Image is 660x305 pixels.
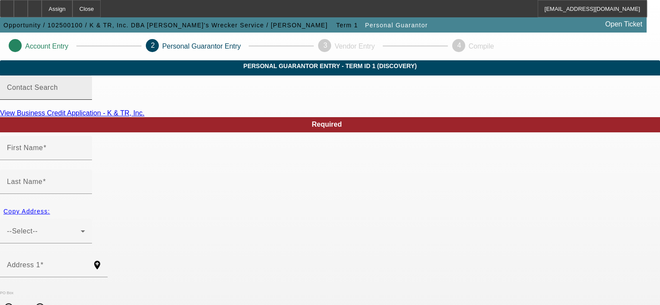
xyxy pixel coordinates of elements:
span: Personal Guarantor Entry - Term ID 1 (Discovery) [7,62,653,69]
span: Required [312,121,341,128]
mat-label: Last Name [7,178,43,185]
span: --Select-- [7,227,38,235]
span: 4 [457,42,461,49]
span: 3 [323,42,327,49]
p: Personal Guarantor Entry [162,43,241,50]
p: Account Entry [25,43,69,50]
button: Personal Guarantor [363,17,430,33]
span: Opportunity / 102500100 / K & TR, Inc. DBA [PERSON_NAME]'s Wrecker Service / [PERSON_NAME] [3,22,328,29]
p: Compile [469,43,494,50]
a: Open Ticket [602,17,646,32]
mat-label: Contact Search [7,84,58,91]
span: 2 [151,42,155,49]
p: Vendor Entry [335,43,375,50]
span: Term 1 [336,22,358,29]
span: Copy Address: [3,208,50,215]
mat-label: Address 1 [7,261,40,269]
mat-icon: add_location [87,260,108,270]
mat-label: First Name [7,144,43,151]
button: Term 1 [333,17,361,33]
span: Personal Guarantor [365,22,428,29]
